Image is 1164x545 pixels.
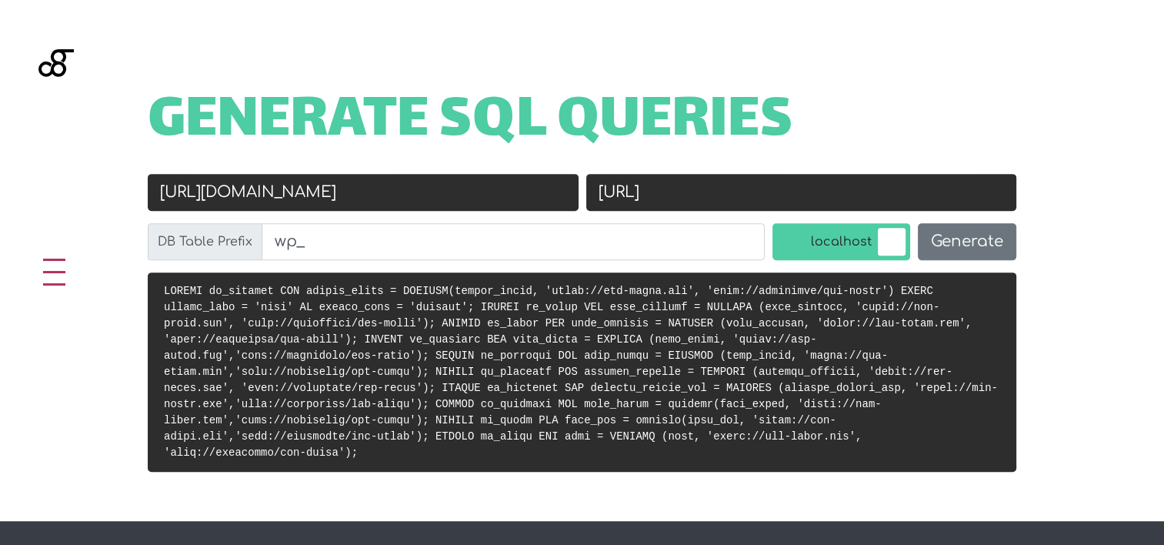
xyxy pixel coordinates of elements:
[148,174,579,211] input: Old URL
[918,223,1016,260] button: Generate
[148,99,793,146] span: Generate SQL Queries
[148,223,262,260] label: DB Table Prefix
[772,223,910,260] label: localhost
[38,49,74,165] img: Blackgate
[586,174,1017,211] input: New URL
[164,285,998,459] code: LOREMI do_sitamet CON adipis_elits = DOEIUSM(tempor_incid, 'utlab://etd-magna.ali', 'enim://admin...
[262,223,765,260] input: wp_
